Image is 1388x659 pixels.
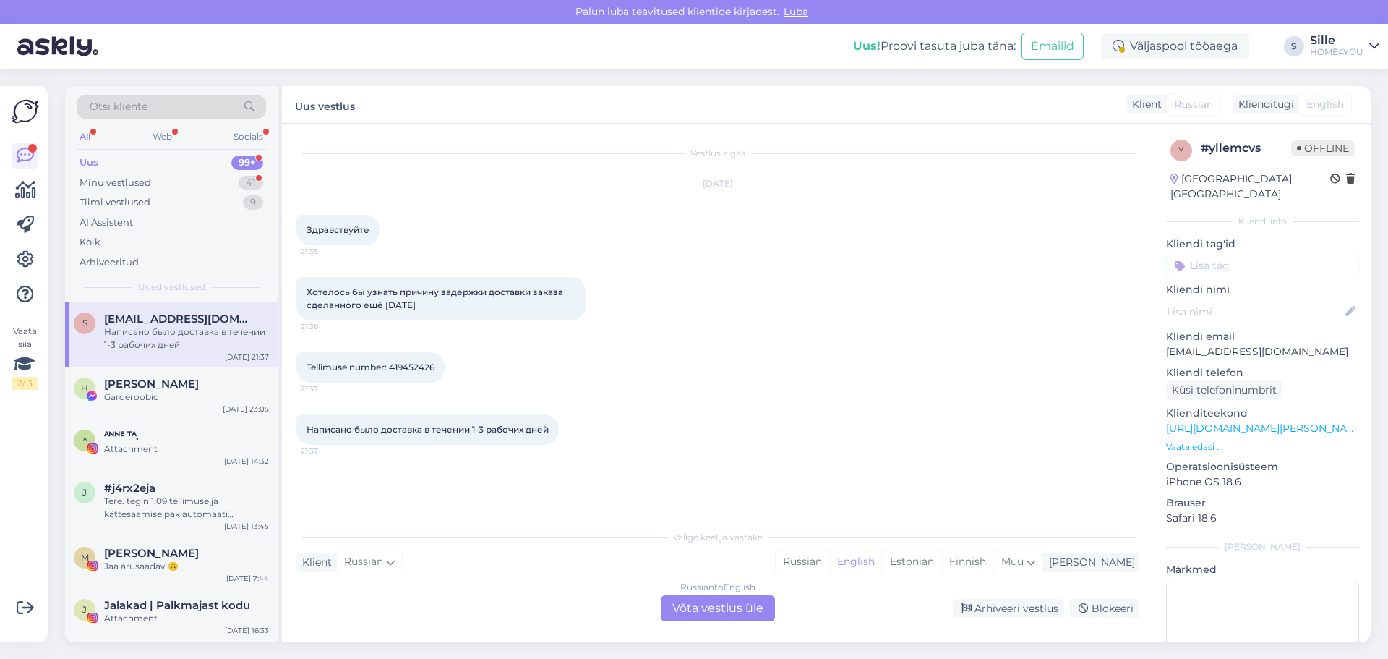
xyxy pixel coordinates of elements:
[307,224,369,235] span: Здравствуйте
[77,127,93,146] div: All
[1166,237,1359,252] p: Kliendi tag'id
[80,235,100,250] div: Kõik
[12,377,38,390] div: 2 / 3
[1166,540,1359,553] div: [PERSON_NAME]
[853,38,1016,55] div: Proovi tasuta juba täna:
[344,554,383,570] span: Russian
[1310,35,1363,46] div: Sille
[104,495,269,521] div: Tere. tegin 1.09 tellimuse ja kättesaamise pakiautomaati [GEOGRAPHIC_DATA] Lasnamägi aga pole vee...
[243,195,263,210] div: 9
[1310,35,1379,58] a: SilleHOME4YOU
[1291,140,1355,156] span: Offline
[1166,511,1359,526] p: Safari 18.6
[829,551,882,573] div: English
[90,99,147,114] span: Otsi kliente
[307,286,565,310] span: Хотелось бы узнать причину задержки доставки заказа сделанного ещё [DATE]
[1001,555,1024,568] span: Muu
[1166,344,1359,360] p: [EMAIL_ADDRESS][DOMAIN_NAME]
[83,435,87,446] span: ᴬ
[301,246,355,257] span: 21:35
[776,551,829,573] div: Russian
[661,595,775,621] div: Võta vestlus üle
[12,325,38,390] div: Vaata siia
[941,551,993,573] div: Finnish
[1021,33,1084,60] button: Emailid
[225,352,269,362] div: [DATE] 21:37
[1070,599,1139,618] div: Blokeeri
[223,404,269,414] div: [DATE] 23:05
[953,599,1064,618] div: Arhiveeri vestlus
[1166,459,1359,475] p: Operatsioonisüsteem
[104,612,269,625] div: Attachment
[231,127,266,146] div: Socials
[138,281,205,294] span: Uued vestlused
[1166,215,1359,228] div: Kliendi info
[301,383,355,394] span: 21:37
[80,255,139,270] div: Arhiveeritud
[104,430,139,443] span: ᴬᴺᴺᴱ ᵀᴬ.
[1166,282,1359,297] p: Kliendi nimi
[1170,171,1330,202] div: [GEOGRAPHIC_DATA], [GEOGRAPHIC_DATA]
[853,39,881,53] b: Uus!
[104,547,199,560] span: Mari Klst
[82,604,87,615] span: J
[1310,46,1363,58] div: HOME4YOU
[104,599,250,612] span: Jalakad | Palkmajast kodu
[882,551,941,573] div: Estonian
[104,443,269,456] div: Attachment
[80,216,133,230] div: AI Assistent
[1166,441,1359,454] p: Vaata edasi ...
[104,378,199,391] span: Halja Kivi
[81,383,88,394] span: H
[296,177,1139,190] div: [DATE]
[296,555,332,570] div: Klient
[80,156,98,170] div: Uus
[1166,329,1359,344] p: Kliendi email
[779,5,813,18] span: Luba
[1166,496,1359,511] p: Brauser
[82,487,87,498] span: j
[104,326,269,352] div: Написано было доставка в течении 1-3 рабочих дней
[1101,33,1249,59] div: Väljaspool tööaega
[1043,555,1135,570] div: [PERSON_NAME]
[1166,255,1359,276] input: Lisa tag
[1178,145,1184,156] span: y
[12,98,39,125] img: Askly Logo
[224,521,269,532] div: [DATE] 13:45
[295,95,355,114] label: Uus vestlus
[239,176,263,190] div: 41
[81,552,89,563] span: M
[1166,562,1359,577] p: Märkmed
[1166,475,1359,490] p: iPhone OS 18.6
[104,482,155,495] span: #j4rx2eja
[301,446,355,456] span: 21:37
[307,424,549,435] span: Написано было доставка в течении 1-3 рабочих дней
[82,318,87,328] span: s
[1166,365,1359,380] p: Kliendi telefon
[231,156,263,170] div: 99+
[680,581,755,594] div: Russian to English
[80,176,151,190] div: Minu vestlused
[226,573,269,584] div: [DATE] 7:44
[307,362,434,373] span: Tellimuse number: 419452426
[225,625,269,636] div: [DATE] 16:33
[301,321,355,332] span: 21:36
[80,195,150,210] div: Tiimi vestlused
[1167,304,1342,320] input: Lisa nimi
[1284,36,1304,56] div: S
[104,560,269,573] div: Jaa arusaadav 🙃
[1126,97,1162,112] div: Klient
[1166,380,1282,400] div: Küsi telefoninumbrit
[104,391,269,404] div: Garderoobid
[1166,422,1366,435] a: [URL][DOMAIN_NAME][PERSON_NAME]
[296,147,1139,160] div: Vestlus algas
[1174,97,1213,112] span: Russian
[296,531,1139,544] div: Valige keel ja vastake
[1166,406,1359,421] p: Klienditeekond
[224,456,269,467] div: [DATE] 14:32
[1201,140,1291,157] div: # yllemcvs
[150,127,175,146] div: Web
[104,313,254,326] span: sashkon@mail.ru
[1306,97,1344,112] span: English
[1233,97,1294,112] div: Klienditugi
